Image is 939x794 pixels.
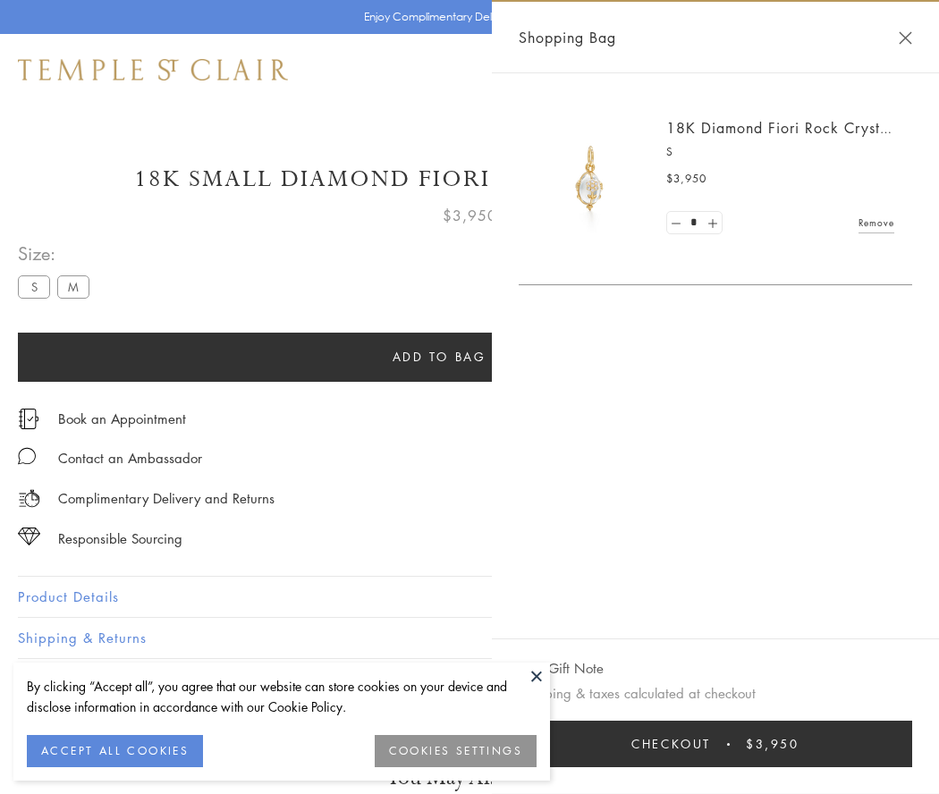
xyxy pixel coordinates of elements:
[18,618,921,658] button: Shipping & Returns
[57,275,89,298] label: M
[58,487,275,510] p: Complimentary Delivery and Returns
[519,26,616,49] span: Shopping Bag
[18,59,288,80] img: Temple St. Clair
[666,143,894,161] p: S
[58,528,182,550] div: Responsible Sourcing
[18,333,860,382] button: Add to bag
[18,577,921,617] button: Product Details
[27,735,203,767] button: ACCEPT ALL COOKIES
[58,447,202,469] div: Contact an Ambassador
[27,676,537,717] div: By clicking “Accept all”, you agree that our website can store cookies on your device and disclos...
[58,409,186,428] a: Book an Appointment
[899,31,912,45] button: Close Shopping Bag
[18,409,39,429] img: icon_appointment.svg
[18,487,40,510] img: icon_delivery.svg
[631,734,711,754] span: Checkout
[537,125,644,232] img: P51889-E11FIORI
[364,8,567,26] p: Enjoy Complimentary Delivery & Returns
[519,721,912,767] button: Checkout $3,950
[18,447,36,465] img: MessageIcon-01_2.svg
[393,347,486,367] span: Add to bag
[18,528,40,545] img: icon_sourcing.svg
[18,239,97,268] span: Size:
[703,212,721,234] a: Set quantity to 2
[667,212,685,234] a: Set quantity to 0
[443,204,497,227] span: $3,950
[746,734,799,754] span: $3,950
[18,659,921,699] button: Gifting
[666,170,706,188] span: $3,950
[519,657,604,680] button: Add Gift Note
[859,213,894,232] a: Remove
[18,275,50,298] label: S
[519,682,912,705] p: Shipping & taxes calculated at checkout
[375,735,537,767] button: COOKIES SETTINGS
[18,164,921,195] h1: 18K Small Diamond Fiori Rock Crystal Amulet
